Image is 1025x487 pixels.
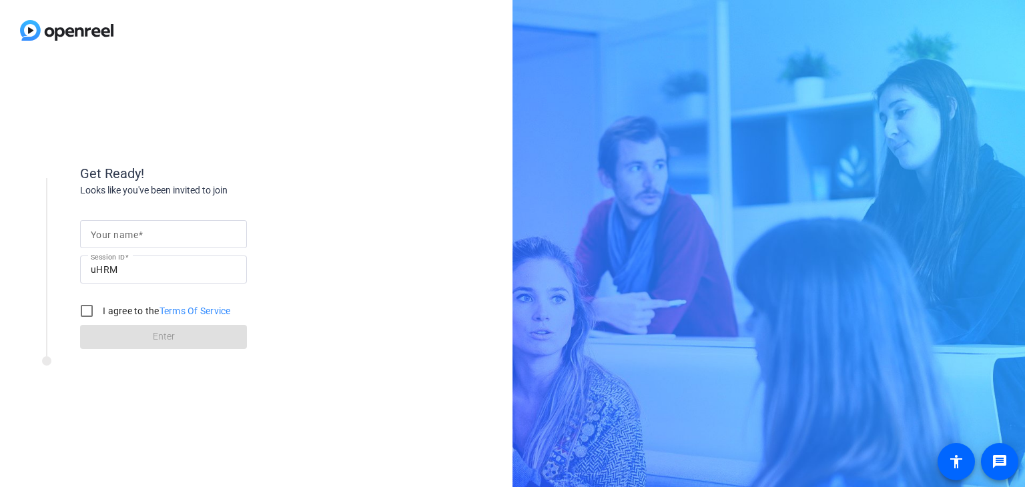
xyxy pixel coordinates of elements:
div: Looks like you've been invited to join [80,183,347,197]
div: Get Ready! [80,163,347,183]
mat-icon: accessibility [948,454,964,470]
mat-label: Session ID [91,253,125,261]
mat-icon: message [992,454,1008,470]
mat-label: Your name [91,229,138,240]
label: I agree to the [100,304,231,318]
a: Terms Of Service [159,306,231,316]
